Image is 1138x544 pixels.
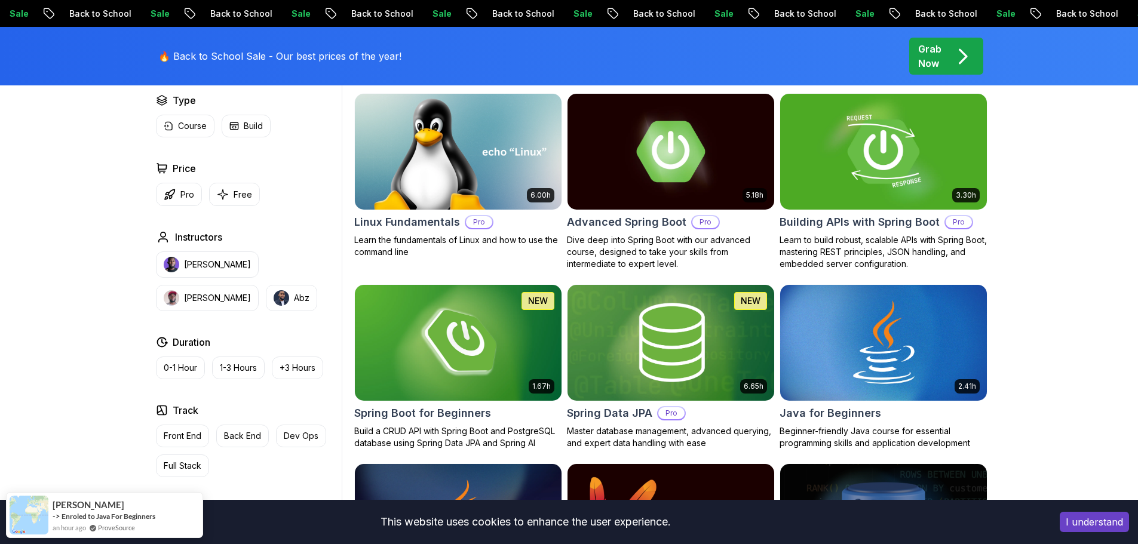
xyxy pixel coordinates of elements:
h2: Linux Fundamentals [354,214,460,230]
p: Build [244,120,263,132]
p: 1-3 Hours [220,362,257,374]
button: Accept cookies [1060,512,1129,532]
p: Master database management, advanced querying, and expert data handling with ease [567,425,775,449]
p: Sale [841,8,879,20]
p: Back to School [337,8,418,20]
button: Pro [156,183,202,206]
a: Building APIs with Spring Boot card3.30hBuilding APIs with Spring BootProLearn to build robust, s... [780,93,987,270]
img: Spring Data JPA card [568,285,774,401]
p: 3.30h [956,190,976,200]
button: Free [209,183,260,206]
h2: Java for Beginners [780,405,881,422]
p: 6.65h [744,382,763,391]
p: 🔥 Back to School Sale - Our best prices of the year! [158,49,401,63]
p: Grab Now [918,42,941,70]
button: Front End [156,425,209,447]
p: Sale [136,8,174,20]
p: NEW [528,295,548,307]
button: Course [156,115,214,137]
img: instructor img [164,290,179,306]
p: Learn to build robust, scalable APIs with Spring Boot, mastering REST principles, JSON handling, ... [780,234,987,270]
h2: Track [173,403,198,417]
p: Back to School [619,8,700,20]
img: Java for Beginners card [780,285,987,401]
button: 1-3 Hours [212,356,265,379]
p: Back to School [1042,8,1123,20]
p: Back to School [478,8,559,20]
h2: Type [173,93,196,107]
p: Beginner-friendly Java course for essential programming skills and application development [780,425,987,449]
span: [PERSON_NAME] [53,500,124,510]
img: Building APIs with Spring Boot card [775,91,992,212]
span: an hour ago [53,523,86,533]
p: 5.18h [746,190,763,200]
p: Back to School [55,8,136,20]
img: Advanced Spring Boot card [568,94,774,210]
h2: Spring Boot for Beginners [354,405,491,422]
a: Advanced Spring Boot card5.18hAdvanced Spring BootProDive deep into Spring Boot with our advanced... [567,93,775,270]
img: instructor img [164,257,179,272]
p: 2.41h [958,382,976,391]
button: Back End [216,425,269,447]
p: Pro [692,216,719,228]
h2: Price [173,161,196,176]
p: Back to School [901,8,982,20]
p: Sale [700,8,738,20]
p: NEW [741,295,760,307]
p: Pro [466,216,492,228]
img: instructor img [274,290,289,306]
p: Sale [982,8,1020,20]
a: Linux Fundamentals card6.00hLinux FundamentalsProLearn the fundamentals of Linux and how to use t... [354,93,562,258]
button: Build [222,115,271,137]
h2: Advanced Spring Boot [567,214,686,230]
button: 0-1 Hour [156,356,205,379]
button: Full Stack [156,454,209,477]
button: instructor imgAbz [266,285,317,311]
p: Front End [164,430,201,442]
p: Free [234,189,252,201]
p: 6.00h [530,190,551,200]
p: Dive deep into Spring Boot with our advanced course, designed to take your skills from intermedia... [567,234,775,270]
button: instructor img[PERSON_NAME] [156,251,259,278]
p: Back End [224,430,261,442]
p: Learn the fundamentals of Linux and how to use the command line [354,234,562,258]
p: Back to School [196,8,277,20]
button: instructor img[PERSON_NAME] [156,285,259,311]
img: Linux Fundamentals card [355,94,562,210]
p: 0-1 Hour [164,362,197,374]
p: 1.67h [532,382,551,391]
p: [PERSON_NAME] [184,292,251,304]
a: Enroled to Java For Beginners [62,512,155,521]
p: Sale [559,8,597,20]
p: Pro [180,189,194,201]
p: Dev Ops [284,430,318,442]
button: Dev Ops [276,425,326,447]
h2: Building APIs with Spring Boot [780,214,940,230]
button: +3 Hours [272,356,323,379]
p: Back to School [760,8,841,20]
p: Full Stack [164,460,201,472]
img: provesource social proof notification image [10,496,48,534]
h2: Spring Data JPA [567,405,652,422]
p: Sale [418,8,456,20]
a: Spring Data JPA card6.65hNEWSpring Data JPAProMaster database management, advanced querying, and ... [567,284,775,449]
div: This website uses cookies to enhance the user experience. [9,509,1042,535]
p: Build a CRUD API with Spring Boot and PostgreSQL database using Spring Data JPA and Spring AI [354,425,562,449]
a: Spring Boot for Beginners card1.67hNEWSpring Boot for BeginnersBuild a CRUD API with Spring Boot ... [354,284,562,449]
p: Pro [658,407,685,419]
h2: Duration [173,335,210,349]
p: Course [178,120,207,132]
p: Pro [946,216,972,228]
p: Abz [294,292,309,304]
span: -> [53,511,60,521]
a: ProveSource [98,523,135,533]
p: +3 Hours [280,362,315,374]
a: Java for Beginners card2.41hJava for BeginnersBeginner-friendly Java course for essential program... [780,284,987,449]
p: [PERSON_NAME] [184,259,251,271]
h2: Instructors [175,230,222,244]
img: Spring Boot for Beginners card [355,285,562,401]
p: Sale [277,8,315,20]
